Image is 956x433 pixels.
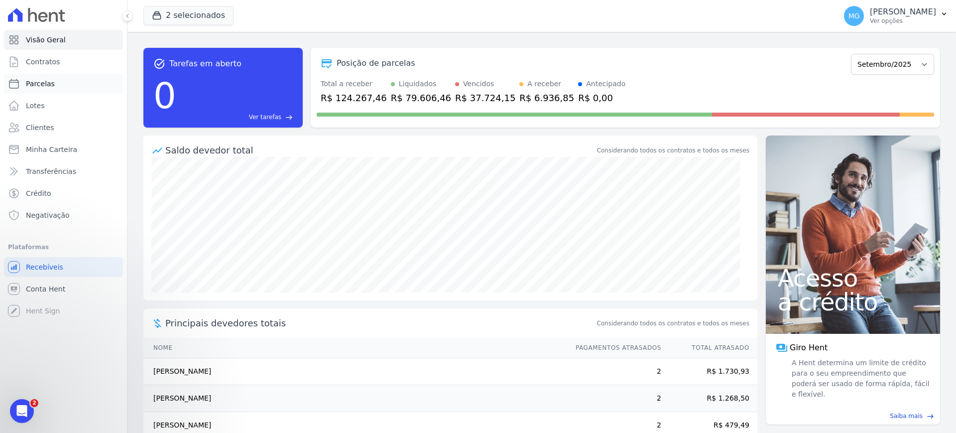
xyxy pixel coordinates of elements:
[26,57,60,67] span: Contratos
[47,326,55,334] button: Selecionador de GIF
[26,101,45,111] span: Lotes
[772,412,934,421] a: Saiba mais east
[153,58,165,70] span: task_alt
[321,91,387,105] div: R$ 124.267,46
[870,7,936,17] p: [PERSON_NAME]
[6,4,25,23] button: go back
[4,205,123,225] a: Negativação
[26,18,145,49] div: Exemplo Carta de Negativação enviada para o cliente
[175,4,193,22] div: Fechar
[26,262,63,272] span: Recebíveis
[44,200,183,230] div: Ok Obrigado, e como é a mensagem no boleto sobre o protesto após o vencimento, ?
[927,413,934,420] span: east
[8,194,191,244] div: Matheus diz…
[26,50,132,79] span: A carta enviada para o Serasa contém todas as informações do…
[26,144,77,154] span: Minha Carteira
[143,358,566,385] td: [PERSON_NAME]
[790,358,930,400] span: A Hent determina um limite de crédito para o seu empreendimento que poderá ser usado de forma ráp...
[26,80,145,101] div: Por onde começar: Negativação
[836,2,956,30] button: MG [PERSON_NAME] Ver opções
[16,10,155,89] div: Exemplo Carta de Negativação enviada para o clienteA carta enviada para o Serasa contém todas as ...
[4,52,123,72] a: Contratos
[778,290,928,314] span: a crédito
[321,79,387,89] div: Total a receber
[4,30,123,50] a: Visão Geral
[8,244,191,316] div: Adriane diz…
[566,338,662,358] th: Pagamentos Atrasados
[143,338,566,358] th: Nome
[31,326,39,334] button: Selecionador de Emoji
[4,257,123,277] a: Recebíveis
[848,12,860,19] span: MG
[778,266,928,290] span: Acesso
[153,70,176,122] div: 0
[4,118,123,138] a: Clientes
[180,113,293,122] a: Ver tarefas east
[597,319,749,328] span: Considerando todos os contratos e todos os meses
[790,342,828,354] span: Giro Hent
[16,72,155,140] div: Por onde começar: NegativaçãoNegativação é o processo de registro de uma dívida não paga nos…
[662,338,757,358] th: Total Atrasado
[8,305,191,322] textarea: Envie uma mensagem...
[26,131,145,162] div: Como consultar as negativações que serão cobradas?
[48,12,65,22] p: Ativo
[578,91,625,105] div: R$ 0,00
[4,96,123,116] a: Lotes
[10,399,34,423] iframe: Intercom live chat
[566,385,662,412] td: 2
[165,144,595,157] div: Saldo devedor total
[26,188,51,198] span: Crédito
[169,58,241,70] span: Tarefas em aberto
[566,358,662,385] td: 2
[36,194,191,236] div: Ok Obrigado, e como é a mensagem no boleto sobre o protesto após o vencimento, ?
[26,102,140,131] span: Negativação é o processo de registro de uma dívida não paga nos…
[171,322,187,338] button: Enviar uma mensagem
[391,91,451,105] div: R$ 79.606,46
[527,79,561,89] div: A receber
[26,163,124,192] span: A negativação é cobrada na Fatura Hent. Na plataforma, acessa…
[597,146,749,155] div: Considerando todos os contratos e todos os meses
[8,241,119,253] div: Plataformas
[399,79,437,89] div: Liquidados
[249,113,281,122] span: Ver tarefas
[26,210,70,220] span: Negativação
[16,123,155,202] div: Como consultar as negativações que serão cobradas?A negativação é cobrada na Fatura Hent. Na plat...
[870,17,936,25] p: Ver opções
[463,79,494,89] div: Vencidos
[455,91,515,105] div: R$ 37.724,15
[4,74,123,94] a: Parcelas
[4,161,123,181] a: Transferências
[30,399,38,407] span: 2
[143,6,234,25] button: 2 selecionados
[662,358,757,385] td: R$ 1.730,93
[4,183,123,203] a: Crédito
[156,4,175,23] button: Início
[63,326,71,334] button: Start recording
[16,250,155,289] div: [PERSON_NAME], fica a critério do empreendimento. Por exemplo: Inclusão no SPC após 5 dias de ven...
[662,385,757,412] td: R$ 1.268,50
[143,385,566,412] td: [PERSON_NAME]
[8,244,163,294] div: [PERSON_NAME], fica a critério do empreendimento. Por exemplo: Inclusão no SPC após 5 dias de ven...
[519,91,574,105] div: R$ 6.936,85
[285,114,293,121] span: east
[4,279,123,299] a: Conta Hent
[26,166,76,176] span: Transferências
[48,5,79,12] h1: Adriane
[586,79,625,89] div: Antecipado
[26,79,55,89] span: Parcelas
[26,35,66,45] span: Visão Geral
[4,140,123,159] a: Minha Carteira
[15,326,23,334] button: Upload do anexo
[28,5,44,21] img: Profile image for Adriane
[890,412,923,421] span: Saiba mais
[26,284,65,294] span: Conta Hent
[337,57,415,69] div: Posição de parcelas
[16,296,65,302] div: Adriane • Agora
[165,316,595,330] span: Principais devedores totais
[26,123,54,133] span: Clientes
